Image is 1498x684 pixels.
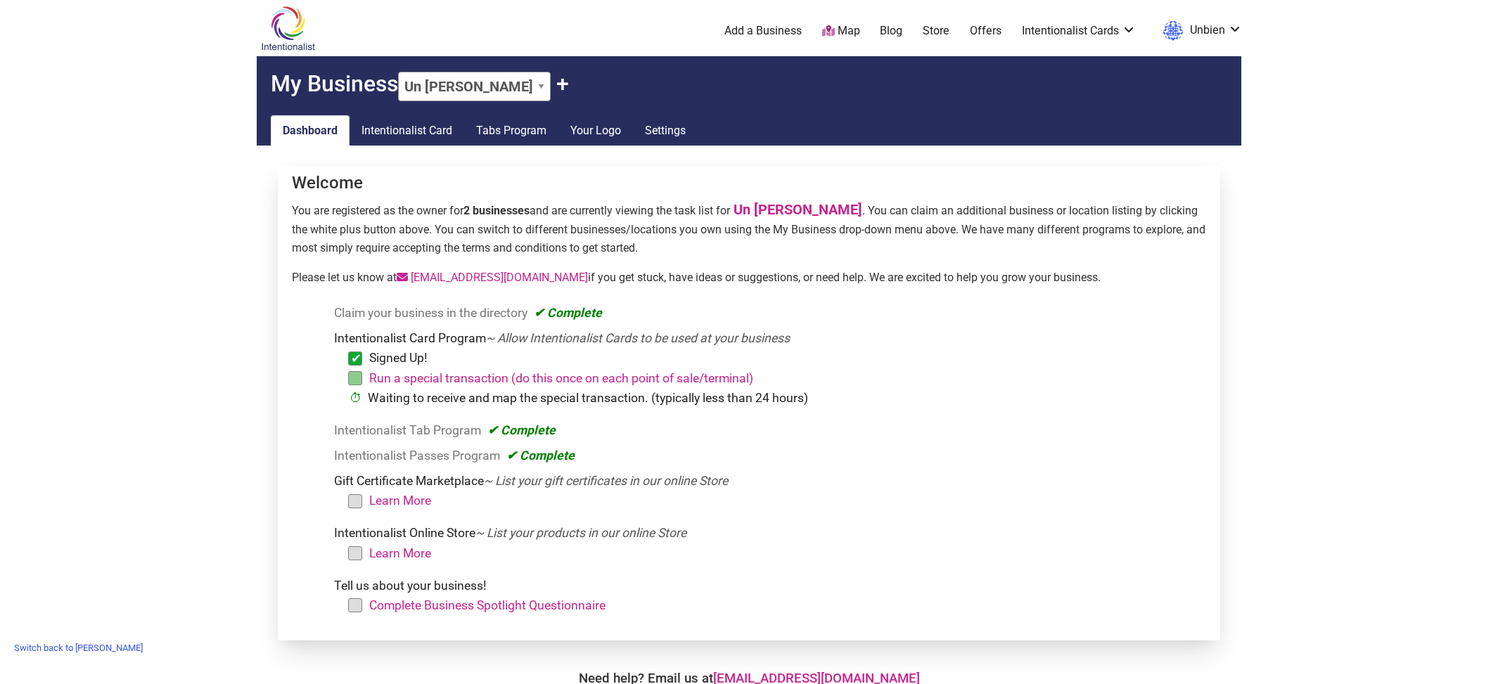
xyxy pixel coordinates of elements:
[334,523,1201,569] li: Intentionalist Online Store
[923,23,949,39] a: Store
[397,271,588,284] a: [EMAIL_ADDRESS][DOMAIN_NAME]
[355,388,1201,408] li: Waiting to receive and map the special transaction. (typically less than 24 hours)
[292,173,1206,193] h4: Welcome
[558,115,633,146] a: Your Logo
[355,348,1201,368] li: Signed Up!
[292,269,1206,287] p: Please let us know at if you get stuck, have ideas or suggestions, or need help. We are excited t...
[334,420,1201,440] li: Intentionalist Tab Program
[1022,23,1136,39] a: Intentionalist Cards
[7,637,150,659] a: Switch back to [PERSON_NAME]
[255,6,321,51] img: Intentionalist
[271,115,350,146] a: Dashboard
[822,23,860,39] a: Map
[334,576,1201,622] li: Tell us about your business!
[292,198,1206,257] p: You are registered as the owner for and are currently viewing the task list for . You can claim a...
[475,526,686,540] em: ~ List your products in our online Store
[556,70,569,97] button: Claim Another
[463,204,530,217] strong: 2 businesses
[369,546,431,560] a: Learn More
[350,115,464,146] a: Intentionalist Card
[734,201,862,218] a: Un [PERSON_NAME]
[334,303,1201,323] li: Claim your business in the directory
[464,115,558,146] a: Tabs Program
[334,328,1201,415] li: Intentionalist Card Program
[334,446,1201,465] li: Intentionalist Passes Program
[334,471,1201,517] li: Gift Certificate Marketplace
[369,598,606,612] a: Complete Business Spotlight Questionnaire
[484,474,728,488] em: ~ List your gift certificates in our online Store
[486,331,790,345] em: ~ Allow Intentionalist Cards to be used at your business
[970,23,1001,39] a: Offers
[880,23,902,39] a: Blog
[633,115,698,146] a: Settings
[369,493,431,508] a: Learn More
[369,371,753,385] a: Run a special transaction (do this once on each point of sale/terminal)
[257,56,1241,101] h2: My Business
[724,23,802,39] a: Add a Business
[1156,18,1242,44] a: Unbien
